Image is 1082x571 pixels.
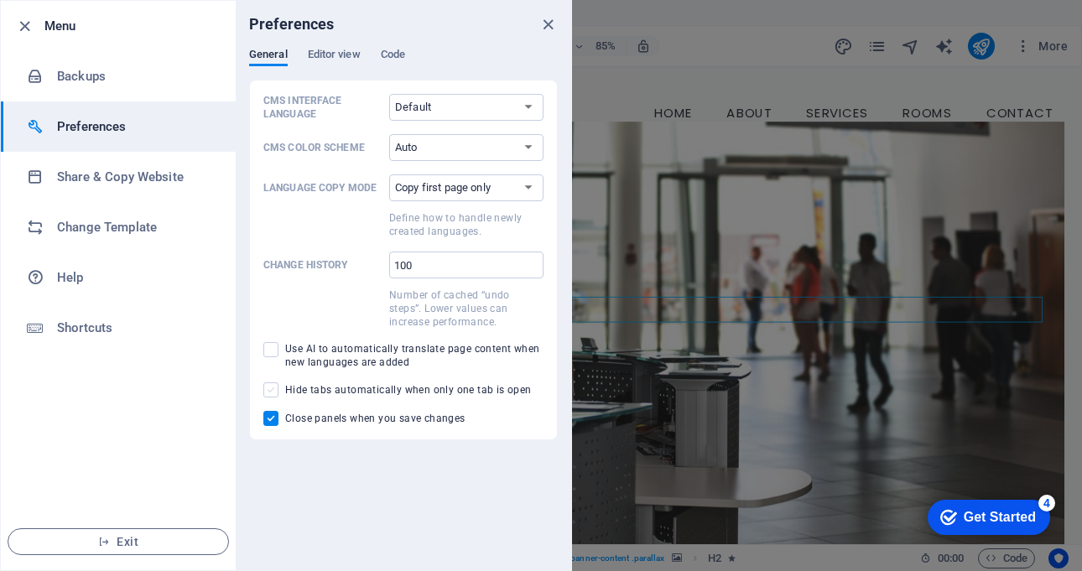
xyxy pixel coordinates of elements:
span: General [249,44,288,68]
select: Language Copy ModeDefine how to handle newly created languages. [389,174,544,201]
p: CMS Color Scheme [263,141,382,154]
h6: Share & Copy Website [57,167,212,187]
div: Preferences [249,48,558,80]
select: CMS Color Scheme [389,134,544,161]
span: Editor view [308,44,361,68]
button: Exit [8,528,229,555]
div: Get Started [49,18,122,34]
h6: Backups [57,66,212,86]
button: close [538,14,558,34]
button: 3 [39,558,60,563]
h6: Preferences [57,117,212,137]
p: Language Copy Mode [263,181,382,195]
span: Close panels when you save changes [285,412,466,425]
span: Use AI to automatically translate page content when new languages are added [285,342,544,369]
p: Change history [263,258,382,272]
h6: Shortcuts [57,318,212,338]
span: Code [381,44,405,68]
button: 1 [39,518,60,522]
p: Define how to handle newly created languages. [389,211,544,238]
div: 4 [124,3,141,20]
div: Get Started 4 items remaining, 20% complete [13,8,136,44]
span: Hide tabs automatically when only one tab is open [285,383,532,397]
h6: Menu [44,16,222,36]
p: Number of cached “undo steps”. Lower values can increase performance. [389,288,544,329]
a: Help [1,252,236,303]
select: CMS Interface Language [389,94,544,121]
button: 2 [39,538,60,542]
p: CMS Interface Language [263,94,382,121]
input: Change historyNumber of cached “undo steps”. Lower values can increase performance. [389,252,544,278]
h6: Help [57,267,212,288]
span: Exit [22,535,215,548]
h6: Preferences [249,14,335,34]
h6: Change Template [57,217,212,237]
